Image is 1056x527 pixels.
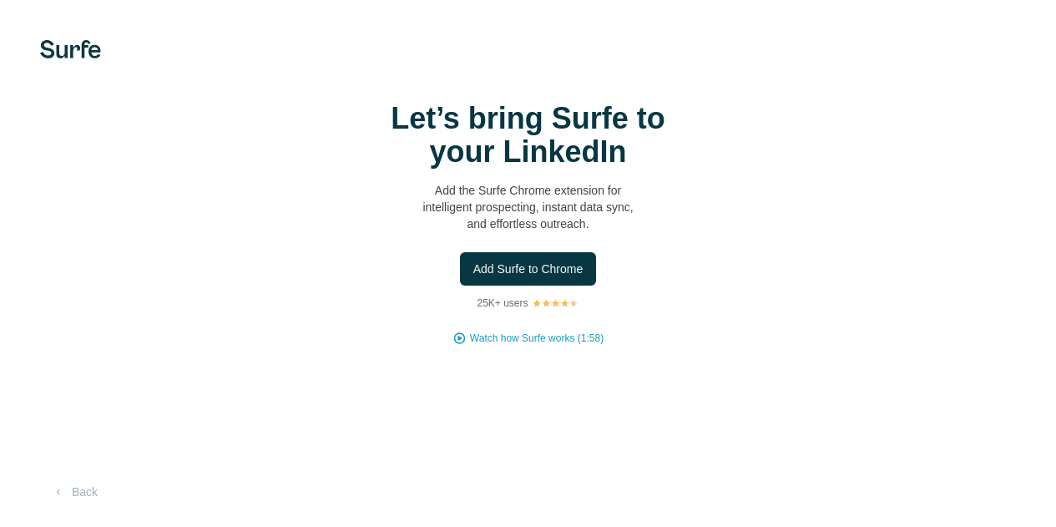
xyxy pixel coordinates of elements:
p: Add the Surfe Chrome extension for intelligent prospecting, instant data sync, and effortless out... [361,182,695,232]
p: 25K+ users [477,296,528,311]
span: Add Surfe to Chrome [473,261,584,277]
img: Surfe's logo [40,40,101,58]
h1: Let’s bring Surfe to your LinkedIn [361,102,695,169]
button: Watch how Surfe works (1:58) [470,331,604,346]
button: Back [40,477,109,507]
img: Rating Stars [532,298,579,308]
button: Add Surfe to Chrome [460,252,597,286]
